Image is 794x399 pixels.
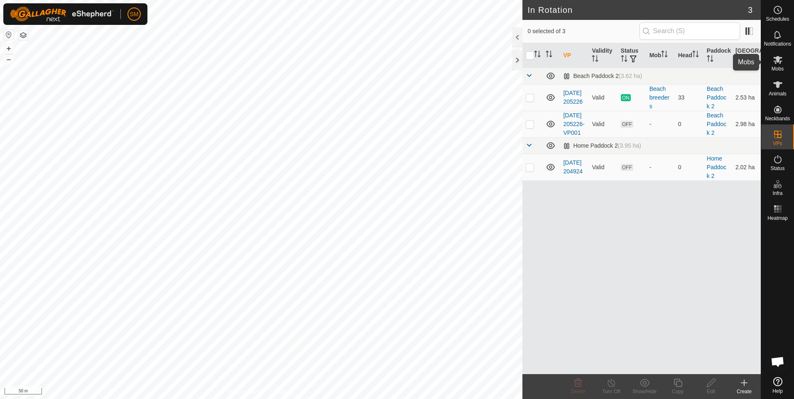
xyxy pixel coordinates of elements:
[675,84,703,111] td: 33
[588,111,617,137] td: Valid
[228,388,260,396] a: Privacy Policy
[732,111,761,137] td: 2.98 ha
[649,120,671,129] div: -
[675,111,703,137] td: 0
[748,56,755,63] p-sorticon: Activate to sort
[728,388,761,395] div: Create
[694,388,728,395] div: Edit
[732,154,761,180] td: 2.02 ha
[618,142,641,149] span: (3.95 ha)
[692,52,699,58] p-sorticon: Activate to sort
[4,44,14,54] button: +
[588,84,617,111] td: Valid
[571,389,586,394] span: Delete
[661,388,694,395] div: Copy
[764,41,791,46] span: Notifications
[707,155,726,179] a: Home Paddock 2
[527,5,747,15] h2: In Rotation
[707,56,713,63] p-sorticon: Activate to sort
[588,43,617,68] th: Validity
[10,7,114,22] img: Gallagher Logo
[563,159,583,175] a: [DATE] 204924
[703,43,732,68] th: Paddock
[563,112,584,136] a: [DATE] 205226-VP001
[534,52,541,58] p-sorticon: Activate to sort
[621,94,631,101] span: ON
[640,22,740,40] input: Search (S)
[649,163,671,172] div: -
[619,73,642,79] span: (3.62 ha)
[772,66,784,71] span: Mobs
[618,43,646,68] th: Status
[4,54,14,64] button: –
[765,116,790,121] span: Neckbands
[546,52,552,58] p-sorticon: Activate to sort
[769,91,787,96] span: Animals
[748,4,752,16] span: 3
[661,52,668,58] p-sorticon: Activate to sort
[772,389,783,394] span: Help
[761,374,794,397] a: Help
[595,388,628,395] div: Turn Off
[773,141,782,146] span: VPs
[770,166,784,171] span: Status
[563,73,642,80] div: Beach Paddock 2
[527,27,639,36] span: 0 selected of 3
[732,43,761,68] th: [GEOGRAPHIC_DATA] Area
[18,30,28,40] button: Map Layers
[675,43,703,68] th: Head
[649,85,671,111] div: Beach breeders
[732,84,761,111] td: 2.53 ha
[270,388,294,396] a: Contact Us
[621,56,627,63] p-sorticon: Activate to sort
[707,112,726,136] a: Beach Paddock 2
[772,191,782,196] span: Infra
[628,388,661,395] div: Show/Hide
[4,30,14,40] button: Reset Map
[563,142,641,149] div: Home Paddock 2
[675,154,703,180] td: 0
[588,154,617,180] td: Valid
[767,216,788,221] span: Heatmap
[621,121,633,128] span: OFF
[560,43,588,68] th: VP
[130,10,139,19] span: SM
[646,43,675,68] th: Mob
[707,85,726,109] a: Beach Paddock 2
[766,17,789,22] span: Schedules
[563,90,583,105] a: [DATE] 205226
[592,56,598,63] p-sorticon: Activate to sort
[621,164,633,171] span: OFF
[765,349,790,374] div: Open chat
